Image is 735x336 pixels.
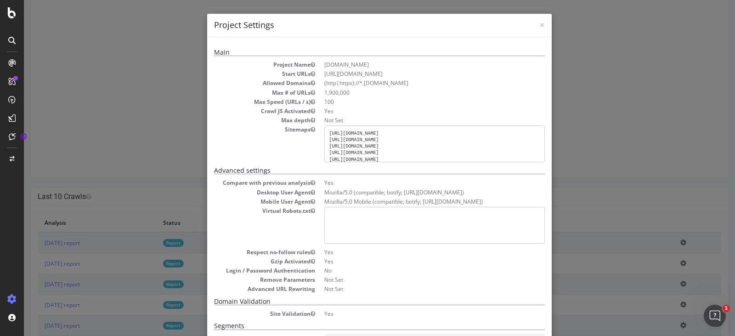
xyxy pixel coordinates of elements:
[300,179,521,187] dd: Yes
[300,248,521,256] dd: Yes
[300,107,521,115] dd: Yes
[300,61,521,68] dd: [DOMAIN_NAME]
[190,61,291,68] dt: Project Name
[190,89,291,97] dt: Max # of URLs
[190,285,291,293] dt: Advanced URL Rewriting
[190,257,291,265] dt: Gzip Activated
[190,248,291,256] dt: Respect no-follow rules
[190,19,521,31] h4: Project Settings
[300,198,521,205] dd: Mozilla/5.0 Mobile (compatible; botify; [URL][DOMAIN_NAME])
[190,98,291,106] dt: Max Speed (URLs / s)
[190,70,291,78] dt: Start URLs
[300,276,521,284] dd: Not Set
[190,267,291,274] dt: Login / Password Authentication
[190,167,521,174] h5: Advanced settings
[190,322,521,330] h5: Segments
[190,49,521,56] h5: Main
[300,116,521,124] dd: Not Set
[300,98,521,106] dd: 100
[723,305,730,312] span: 1
[190,125,291,133] dt: Sitemaps
[190,207,291,215] dt: Virtual Robots.txt
[300,89,521,97] dd: 1,900,000
[190,198,291,205] dt: Mobile User Agent
[190,179,291,187] dt: Compare with previous analysis
[704,305,726,327] iframe: Intercom live chat
[19,132,28,141] div: Tooltip anchor
[190,310,291,318] dt: Site Validation
[300,188,521,196] dd: Mozilla/5.0 (compatible; botify; [URL][DOMAIN_NAME])
[300,285,521,293] dd: Not Set
[300,70,521,78] dd: [URL][DOMAIN_NAME]
[190,276,291,284] dt: Remove Parameters
[300,125,521,162] pre: [URL][DOMAIN_NAME] [URL][DOMAIN_NAME] [URL][DOMAIN_NAME] [URL][DOMAIN_NAME] [URL][DOMAIN_NAME] [U...
[515,18,521,31] span: ×
[190,188,291,196] dt: Desktop User Agent
[190,116,291,124] dt: Max depth
[190,107,291,115] dt: Crawl JS Activated
[300,257,521,265] dd: Yes
[190,79,291,87] dt: Allowed Domains
[300,310,521,318] dd: Yes
[300,267,521,274] dd: No
[190,298,521,305] h5: Domain Validation
[300,79,521,87] li: (http|https)://*.[DOMAIN_NAME]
